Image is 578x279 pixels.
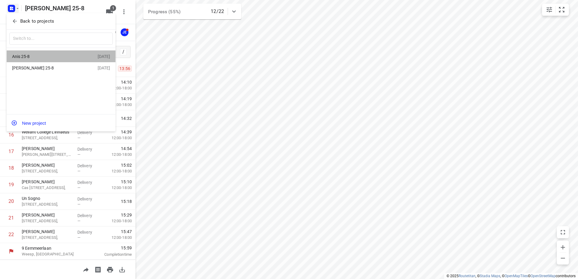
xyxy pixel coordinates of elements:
[9,33,113,45] input: Switch to...
[12,66,82,70] div: [PERSON_NAME] 25-8
[9,16,113,26] button: Back to projects
[7,62,115,74] div: [PERSON_NAME] 25-8[DATE]
[98,54,110,59] div: [DATE]
[98,66,110,70] div: [DATE]
[7,50,115,62] div: Anis 25-8[DATE]
[20,18,54,25] p: Back to projects
[7,117,115,129] button: New project
[12,54,82,59] div: Anis 25-8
